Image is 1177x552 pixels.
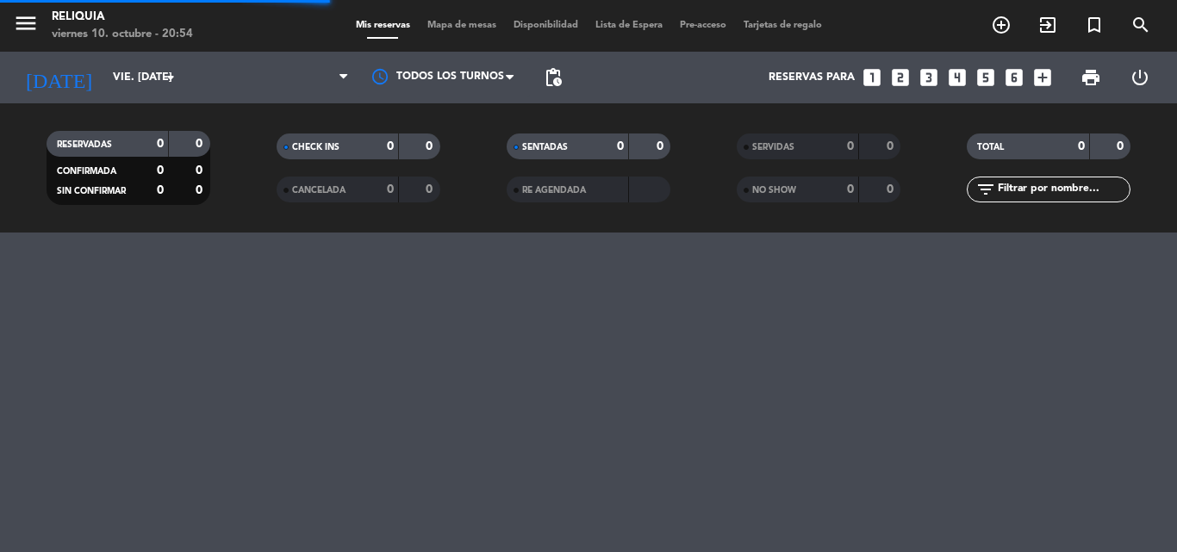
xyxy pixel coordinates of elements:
span: Tarjetas de regalo [735,21,831,30]
div: viernes 10. octubre - 20:54 [52,26,193,43]
i: add_box [1031,66,1054,89]
strong: 0 [157,184,164,196]
strong: 0 [847,183,854,195]
i: menu [13,10,39,36]
span: SERVIDAS [752,143,794,152]
i: looks_one [861,66,883,89]
i: looks_3 [918,66,940,89]
strong: 0 [887,140,897,152]
span: pending_actions [543,67,564,88]
strong: 0 [1117,140,1127,152]
span: Mapa de mesas [419,21,505,30]
strong: 0 [887,183,897,195]
span: SENTADAS [522,143,568,152]
i: add_circle_outline [991,15,1012,35]
i: search [1130,15,1151,35]
span: RESERVADAS [57,140,112,149]
strong: 0 [196,164,206,177]
i: exit_to_app [1037,15,1058,35]
span: print [1080,67,1101,88]
strong: 0 [196,184,206,196]
i: looks_6 [1003,66,1025,89]
strong: 0 [617,140,624,152]
div: RELIQUIA [52,9,193,26]
span: Reservas para [769,71,855,84]
strong: 0 [657,140,667,152]
strong: 0 [157,138,164,150]
span: CONFIRMADA [57,167,116,176]
strong: 0 [1078,140,1085,152]
span: Mis reservas [347,21,419,30]
strong: 0 [157,164,164,177]
strong: 0 [426,140,436,152]
i: [DATE] [13,59,104,96]
input: Filtrar por nombre... [996,180,1130,199]
i: power_settings_new [1130,67,1150,88]
i: looks_two [889,66,912,89]
strong: 0 [387,183,394,195]
button: menu [13,10,39,42]
div: LOG OUT [1115,52,1164,103]
span: Disponibilidad [505,21,587,30]
i: looks_4 [946,66,968,89]
i: arrow_drop_down [160,67,181,88]
span: CANCELADA [292,186,346,195]
span: Pre-acceso [671,21,735,30]
strong: 0 [387,140,394,152]
strong: 0 [847,140,854,152]
span: NO SHOW [752,186,796,195]
i: turned_in_not [1084,15,1105,35]
span: SIN CONFIRMAR [57,187,126,195]
span: CHECK INS [292,143,339,152]
strong: 0 [196,138,206,150]
span: Lista de Espera [587,21,671,30]
i: filter_list [975,179,996,200]
span: RE AGENDADA [522,186,586,195]
span: TOTAL [977,143,1004,152]
strong: 0 [426,183,436,195]
i: looks_5 [975,66,997,89]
